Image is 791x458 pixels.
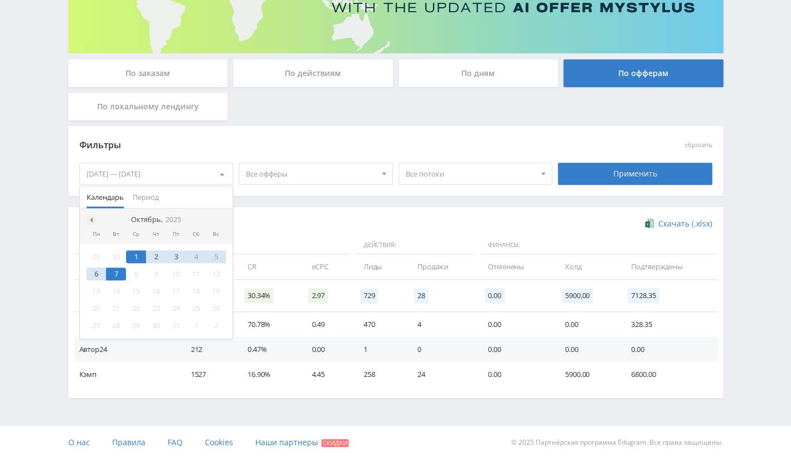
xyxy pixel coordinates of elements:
div: Октябрь, [127,215,185,224]
td: 4.45 [300,362,352,387]
span: Действия: [355,236,474,255]
div: 16 [146,285,166,298]
div: 29 [87,250,107,263]
div: 17 [166,285,186,298]
td: 6800.00 [620,362,717,387]
td: 328.35 [620,312,717,337]
td: 0.49 [300,312,352,337]
td: Дата [74,254,180,279]
div: Пн [87,231,107,238]
td: 5900.00 [554,362,620,387]
div: 24 [166,302,186,315]
div: 18 [186,285,206,298]
span: 28 [414,288,429,303]
div: 30 [106,250,126,263]
td: 258 [352,362,406,387]
div: 11 [186,268,206,280]
span: Календарь [87,187,124,208]
td: 212 [180,337,236,362]
div: 6 [87,268,107,280]
td: 0.00 [554,337,620,362]
div: Пт [166,231,186,238]
div: 30 [146,319,166,332]
span: Правила [112,437,145,447]
div: Вс [206,231,226,238]
span: 30.34% [244,288,274,303]
div: По действиям [233,59,393,87]
td: 4 [406,312,477,337]
div: 29 [126,319,146,332]
td: 0.00 [477,337,554,362]
div: 12 [206,268,226,280]
div: По офферам [563,59,723,87]
span: 729 [360,288,379,303]
span: Период [133,187,159,208]
span: Скидки [321,439,349,447]
td: Подтверждены [620,254,717,279]
img: xlsx [645,218,654,229]
td: Кэмп [74,362,180,387]
div: 31 [166,319,186,332]
span: 2.97 [308,288,328,303]
div: 13 [87,285,107,298]
td: Итого: [74,280,180,312]
td: 0.00 [477,312,554,337]
div: 28 [106,319,126,332]
div: 14 [106,285,126,298]
span: FAQ [168,437,183,447]
td: 70.78% [236,312,300,337]
td: 0.00 [554,312,620,337]
div: Применить [558,163,712,185]
td: 24 [406,362,477,387]
div: 4 [186,250,206,263]
div: 3 [166,250,186,263]
div: 1 [126,250,146,263]
div: 9 [146,268,166,280]
td: 0 [406,337,477,362]
span: 7128.35 [628,288,659,303]
td: Отменены [477,254,554,279]
td: Автор24 [74,337,180,362]
div: 15 [126,285,146,298]
td: 0.00 [300,337,352,362]
div: 5 [206,250,226,263]
div: 7 [106,268,126,280]
div: 2 [206,319,226,332]
div: 10 [166,268,186,280]
span: Все офферы [246,163,376,184]
div: Сб [186,231,206,238]
span: Финансы: [480,236,714,255]
span: Скачать (.xlsx) [658,219,712,228]
i: 2025 [165,215,181,224]
div: Чт [146,231,166,238]
div: Фильтры [79,137,553,154]
div: 2 [146,250,166,263]
td: 1 [352,337,406,362]
td: 1527 [180,362,236,387]
div: 21 [106,302,126,315]
div: 20 [87,302,107,315]
span: Все потоки [406,163,536,184]
td: CR [236,254,300,279]
div: 25 [186,302,206,315]
div: 23 [146,302,166,315]
div: [DATE] — [DATE] [80,163,233,184]
button: Календарь [82,187,128,208]
div: 26 [206,302,226,315]
button: сбросить [685,142,712,149]
div: 1 [186,319,206,332]
td: Лиды [352,254,406,279]
span: Cookies [205,437,233,447]
td: 0.47% [236,337,300,362]
div: Ср [126,231,146,238]
div: 8 [126,268,146,280]
td: 0.00 [477,362,554,387]
td: eCPC [300,254,352,279]
td: 470 [352,312,406,337]
td: Холд [554,254,620,279]
td: 0.00 [620,337,717,362]
div: 19 [206,285,226,298]
td: Study AI (RevShare) [74,312,180,337]
button: Период [128,187,163,208]
div: 27 [87,319,107,332]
